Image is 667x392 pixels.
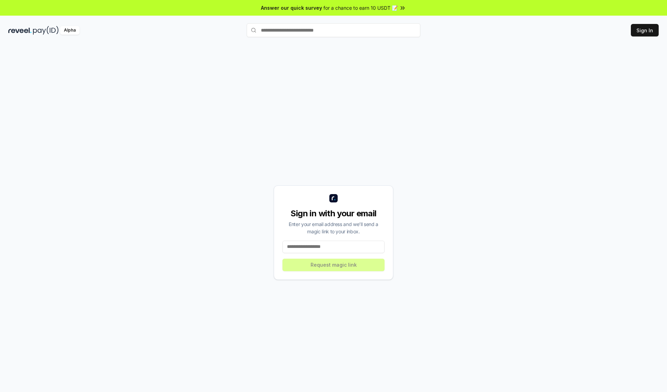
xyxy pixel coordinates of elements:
img: logo_small [329,194,338,202]
div: Enter your email address and we’ll send a magic link to your inbox. [282,220,385,235]
img: reveel_dark [8,26,32,35]
div: Sign in with your email [282,208,385,219]
img: pay_id [33,26,59,35]
span: for a chance to earn 10 USDT 📝 [323,4,398,11]
span: Answer our quick survey [261,4,322,11]
button: Sign In [631,24,659,36]
div: Alpha [60,26,80,35]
